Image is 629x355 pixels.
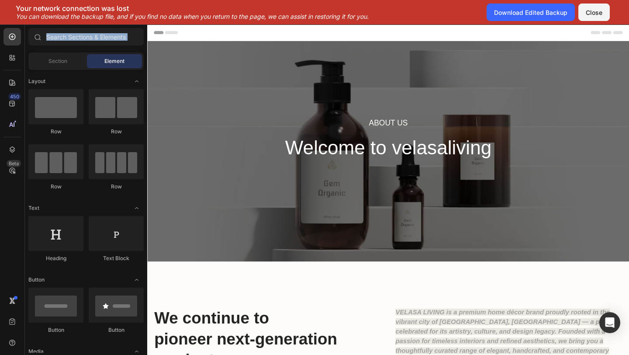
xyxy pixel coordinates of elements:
[130,201,144,215] span: Toggle open
[147,24,629,355] iframe: Design area
[89,254,144,262] div: Text Block
[130,74,144,88] span: Toggle open
[28,326,83,334] div: Button
[7,160,21,167] div: Beta
[28,204,39,212] span: Text
[28,77,45,85] span: Layout
[28,254,83,262] div: Heading
[130,273,144,287] span: Toggle open
[89,326,144,334] div: Button
[578,3,610,21] button: Close
[48,57,67,65] span: Section
[89,128,144,136] div: Row
[494,8,567,17] div: Download Edited Backup
[8,93,21,100] div: 450
[104,57,124,65] span: Element
[487,3,575,21] button: Download Edited Backup
[16,4,369,13] p: Your network connection was lost
[89,183,144,191] div: Row
[586,8,602,17] div: Close
[28,276,45,284] span: Button
[599,312,620,333] div: Open Intercom Messenger
[28,183,83,191] div: Row
[28,128,83,136] div: Row
[28,28,144,45] input: Search Sections & Elements
[16,13,369,21] p: You can download the backup file, and if you find no data when you return to the page, we can ass...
